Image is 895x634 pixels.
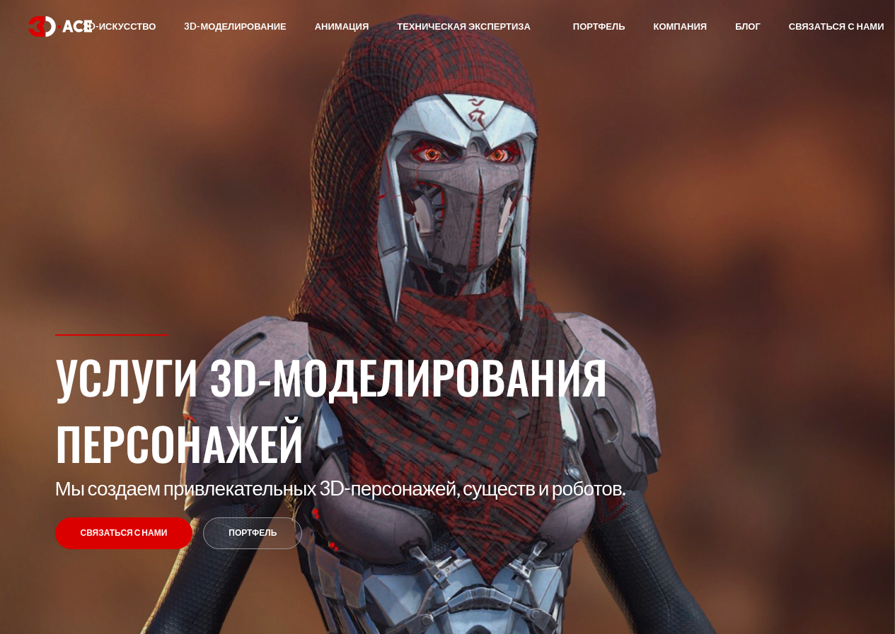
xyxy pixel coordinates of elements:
[55,343,608,476] font: Услуги 3D-моделирования персонажей
[83,20,156,32] font: 2D-искусство
[229,527,277,538] font: Портфель
[397,20,531,32] font: Техническая экспертиза
[203,517,302,549] a: Портфель
[28,16,92,37] img: логотип белый
[315,20,369,32] font: Анимация
[573,20,625,32] font: Портфель
[789,20,884,32] font: Связаться с нами
[55,517,193,549] a: Связаться с нами
[653,20,707,32] font: Компания
[55,476,626,500] font: Мы создаем привлекательных 3D-персонажей, существ и роботов.
[735,20,761,32] font: Блог
[81,527,168,538] font: Связаться с нами
[184,20,286,32] font: 3D-моделирование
